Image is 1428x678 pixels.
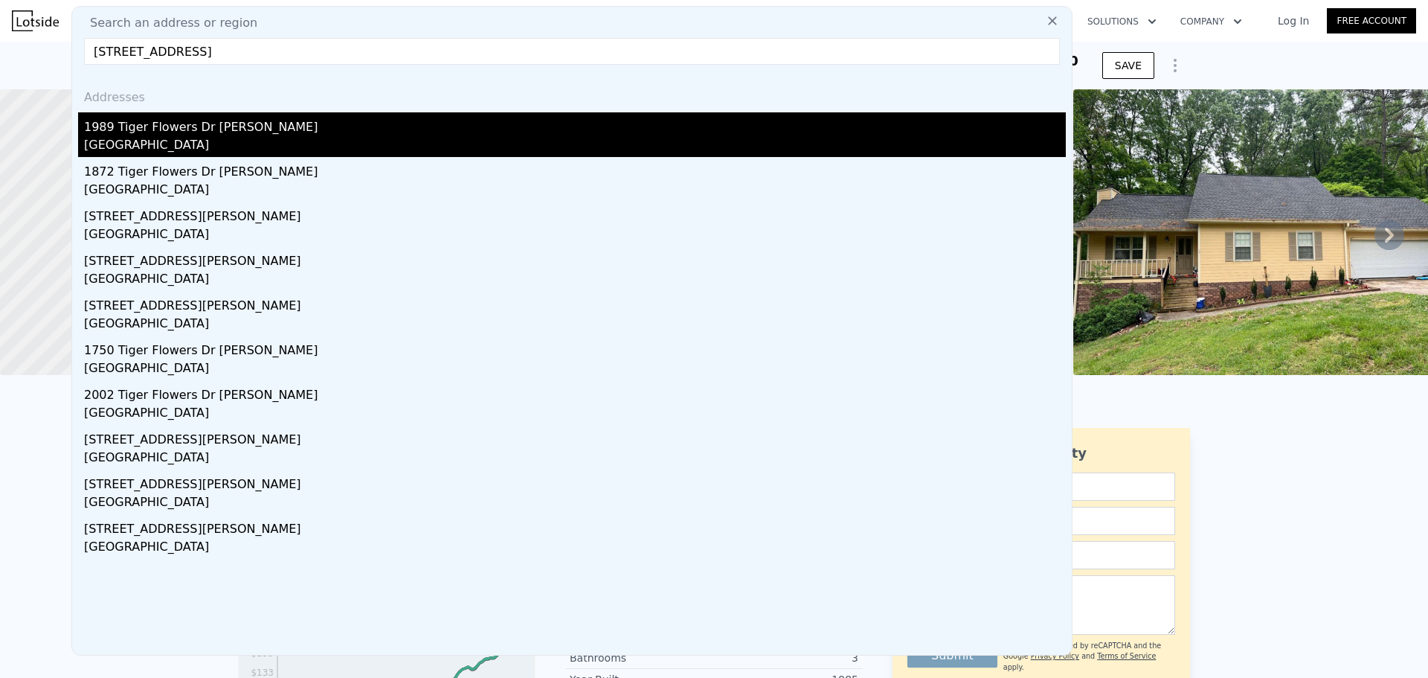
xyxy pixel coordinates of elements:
[84,449,1066,470] div: [GEOGRAPHIC_DATA]
[84,246,1066,270] div: [STREET_ADDRESS][PERSON_NAME]
[1102,52,1154,79] button: SAVE
[12,10,59,31] img: Lotside
[78,14,257,32] span: Search an address or region
[84,380,1066,404] div: 2002 Tiger Flowers Dr [PERSON_NAME]
[84,112,1066,136] div: 1989 Tiger Flowers Dr [PERSON_NAME]
[84,425,1066,449] div: [STREET_ADDRESS][PERSON_NAME]
[251,648,274,659] tspan: $153
[84,38,1060,65] input: Enter an address, city, region, neighborhood or zip code
[84,336,1066,359] div: 1750 Tiger Flowers Dr [PERSON_NAME]
[1260,13,1327,28] a: Log In
[84,315,1066,336] div: [GEOGRAPHIC_DATA]
[714,650,858,665] div: 3
[84,291,1066,315] div: [STREET_ADDRESS][PERSON_NAME]
[907,644,997,668] button: Submit
[84,157,1066,181] div: 1872 Tiger Flowers Dr [PERSON_NAME]
[1327,8,1416,33] a: Free Account
[84,538,1066,559] div: [GEOGRAPHIC_DATA]
[84,404,1066,425] div: [GEOGRAPHIC_DATA]
[84,493,1066,514] div: [GEOGRAPHIC_DATA]
[1160,51,1190,80] button: Show Options
[84,202,1066,226] div: [STREET_ADDRESS][PERSON_NAME]
[1031,652,1079,660] a: Privacy Policy
[1075,8,1168,35] button: Solutions
[1168,8,1254,35] button: Company
[84,226,1066,246] div: [GEOGRAPHIC_DATA]
[84,514,1066,538] div: [STREET_ADDRESS][PERSON_NAME]
[251,668,274,678] tspan: $133
[84,359,1066,380] div: [GEOGRAPHIC_DATA]
[1003,641,1175,673] div: This site is protected by reCAPTCHA and the Google and apply.
[78,77,1066,112] div: Addresses
[84,181,1066,202] div: [GEOGRAPHIC_DATA]
[84,470,1066,493] div: [STREET_ADDRESS][PERSON_NAME]
[570,650,714,665] div: Bathrooms
[1097,652,1156,660] a: Terms of Service
[84,136,1066,157] div: [GEOGRAPHIC_DATA]
[84,270,1066,291] div: [GEOGRAPHIC_DATA]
